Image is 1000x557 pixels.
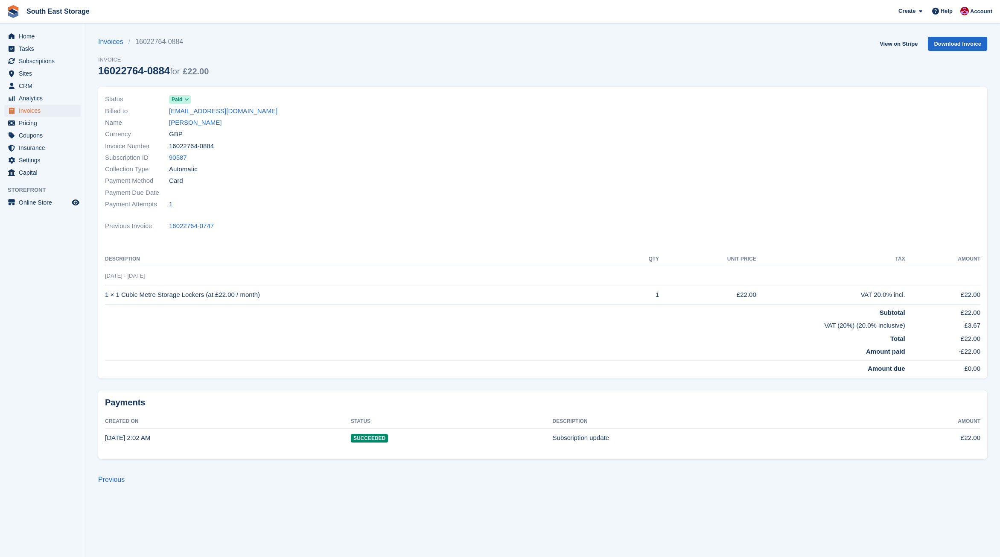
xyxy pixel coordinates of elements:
[105,129,169,139] span: Currency
[98,65,209,76] div: 16022764-0884
[7,5,20,18] img: stora-icon-8386f47178a22dfd0bd8f6a31ec36ba5ce8667c1dd55bd0f319d3a0aa187defe.svg
[351,434,388,443] span: Succeeded
[19,80,70,92] span: CRM
[756,290,905,300] div: VAT 20.0% incl.
[105,285,624,305] td: 1 × 1 Cubic Metre Storage Lockers (at £22.00 / month)
[105,415,351,428] th: Created On
[859,415,980,428] th: Amount
[172,96,182,103] span: Paid
[19,129,70,141] span: Coupons
[70,197,81,208] a: Preview store
[19,196,70,208] span: Online Store
[105,199,169,209] span: Payment Attempts
[4,117,81,129] a: menu
[876,37,921,51] a: View on Stripe
[169,199,172,209] span: 1
[868,365,905,372] strong: Amount due
[169,106,277,116] a: [EMAIL_ADDRESS][DOMAIN_NAME]
[4,30,81,42] a: menu
[905,304,980,317] td: £22.00
[98,37,128,47] a: Invoices
[859,428,980,447] td: £22.00
[19,30,70,42] span: Home
[553,428,859,447] td: Subscription update
[105,176,169,186] span: Payment Method
[960,7,969,15] img: Roger Norris
[105,221,169,231] span: Previous Invoice
[898,7,915,15] span: Create
[659,285,756,305] td: £22.00
[19,43,70,55] span: Tasks
[4,92,81,104] a: menu
[970,7,992,16] span: Account
[105,118,169,128] span: Name
[105,273,145,279] span: [DATE] - [DATE]
[98,476,125,483] a: Previous
[105,434,150,441] time: 2025-07-13 01:02:47 UTC
[19,142,70,154] span: Insurance
[105,153,169,163] span: Subscription ID
[4,105,81,117] a: menu
[941,7,953,15] span: Help
[351,415,553,428] th: Status
[880,309,905,316] strong: Subtotal
[105,317,905,331] td: VAT (20%) (20.0% inclusive)
[169,221,214,231] a: 16022764-0747
[23,4,93,18] a: South East Storage
[659,252,756,266] th: Unit Price
[105,252,624,266] th: Description
[905,317,980,331] td: £3.67
[905,343,980,360] td: -£22.00
[905,285,980,305] td: £22.00
[866,348,905,355] strong: Amount paid
[169,164,198,174] span: Automatic
[169,153,187,163] a: 90587
[4,142,81,154] a: menu
[4,154,81,166] a: menu
[169,118,222,128] a: [PERSON_NAME]
[105,397,980,408] h2: Payments
[905,252,980,266] th: Amount
[553,415,859,428] th: Description
[624,252,659,266] th: QTY
[4,55,81,67] a: menu
[19,117,70,129] span: Pricing
[4,67,81,79] a: menu
[169,94,191,104] a: Paid
[105,164,169,174] span: Collection Type
[105,106,169,116] span: Billed to
[19,55,70,67] span: Subscriptions
[4,129,81,141] a: menu
[905,331,980,344] td: £22.00
[19,92,70,104] span: Analytics
[4,43,81,55] a: menu
[98,56,209,64] span: Invoice
[928,37,987,51] a: Download Invoice
[19,154,70,166] span: Settings
[4,80,81,92] a: menu
[756,252,905,266] th: Tax
[169,176,183,186] span: Card
[4,167,81,179] a: menu
[890,335,905,342] strong: Total
[19,167,70,179] span: Capital
[19,67,70,79] span: Sites
[105,141,169,151] span: Invoice Number
[8,186,85,194] span: Storefront
[905,360,980,373] td: £0.00
[169,129,183,139] span: GBP
[98,37,209,47] nav: breadcrumbs
[4,196,81,208] a: menu
[169,141,214,151] span: 16022764-0884
[105,188,169,198] span: Payment Due Date
[170,67,180,76] span: for
[183,67,209,76] span: £22.00
[624,285,659,305] td: 1
[19,105,70,117] span: Invoices
[105,94,169,104] span: Status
